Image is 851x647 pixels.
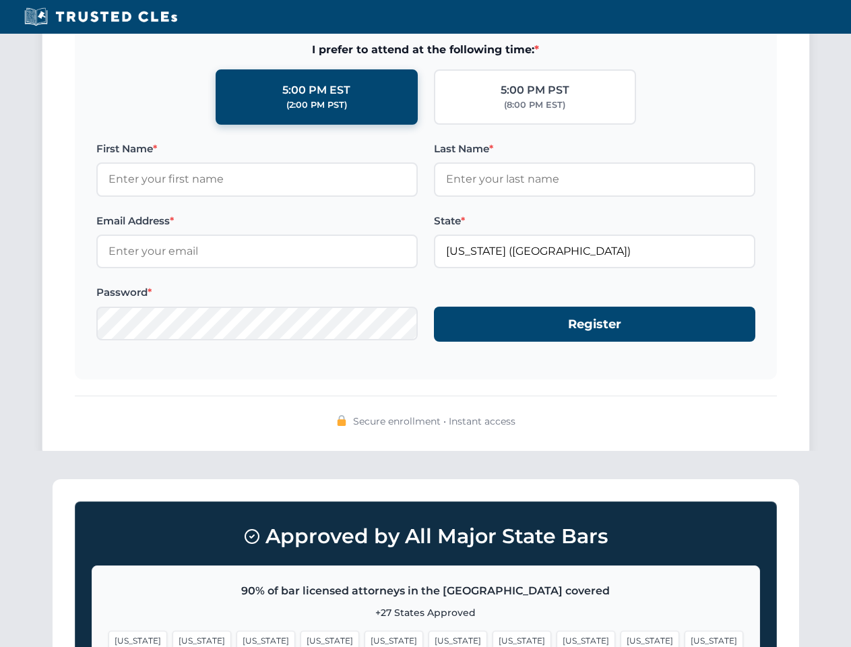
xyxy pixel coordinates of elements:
[96,162,418,196] input: Enter your first name
[353,414,515,429] span: Secure enrollment • Instant access
[96,141,418,157] label: First Name
[434,235,755,268] input: Missouri (MO)
[434,141,755,157] label: Last Name
[108,582,743,600] p: 90% of bar licensed attorneys in the [GEOGRAPHIC_DATA] covered
[96,235,418,268] input: Enter your email
[504,98,565,112] div: (8:00 PM EST)
[336,415,347,426] img: 🔒
[20,7,181,27] img: Trusted CLEs
[434,307,755,342] button: Register
[92,518,760,555] h3: Approved by All Major State Bars
[96,41,755,59] span: I prefer to attend at the following time:
[108,605,743,620] p: +27 States Approved
[96,284,418,301] label: Password
[286,98,347,112] div: (2:00 PM PST)
[96,213,418,229] label: Email Address
[434,213,755,229] label: State
[282,82,350,99] div: 5:00 PM EST
[501,82,569,99] div: 5:00 PM PST
[434,162,755,196] input: Enter your last name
